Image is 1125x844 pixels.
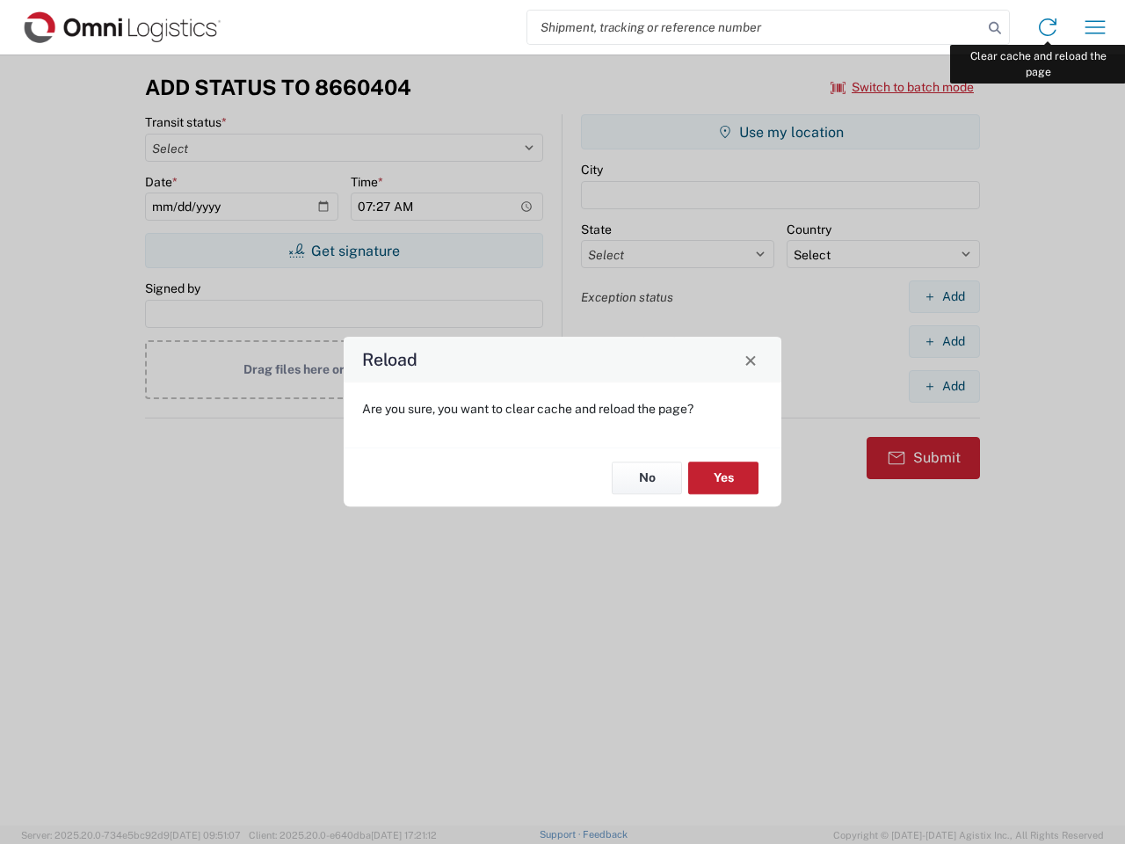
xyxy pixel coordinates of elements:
h4: Reload [362,347,417,373]
button: No [612,462,682,494]
button: Close [738,347,763,372]
input: Shipment, tracking or reference number [527,11,983,44]
p: Are you sure, you want to clear cache and reload the page? [362,401,763,417]
button: Yes [688,462,758,494]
